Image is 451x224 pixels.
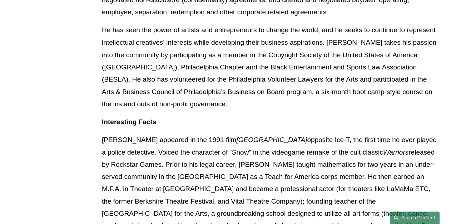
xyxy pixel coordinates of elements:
em: Warriors [383,148,408,156]
strong: Interesting Facts [102,118,156,125]
p: He has seen the power of artists and entrepreneurs to change the world, and he seeks to continue ... [102,24,437,110]
em: [GEOGRAPHIC_DATA] [236,136,307,143]
a: Search this site [390,211,440,224]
